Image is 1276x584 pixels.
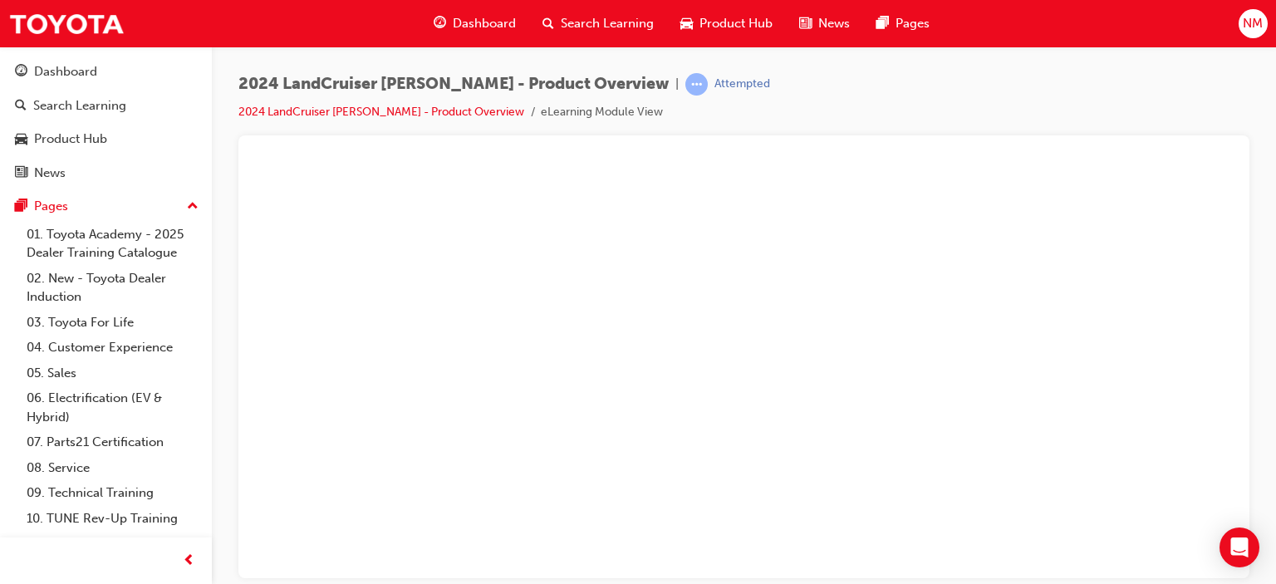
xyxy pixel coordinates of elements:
span: news-icon [799,13,812,34]
div: Open Intercom Messenger [1220,528,1259,567]
span: prev-icon [183,551,195,572]
a: search-iconSearch Learning [529,7,667,41]
span: guage-icon [434,13,446,34]
a: Search Learning [7,91,205,121]
span: search-icon [15,99,27,114]
span: car-icon [680,13,693,34]
li: eLearning Module View [541,103,663,122]
span: pages-icon [876,13,889,34]
div: Attempted [714,76,770,92]
button: NM [1239,9,1268,38]
span: NM [1243,14,1263,33]
a: 03. Toyota For Life [20,310,205,336]
a: 07. Parts21 Certification [20,429,205,455]
span: car-icon [15,132,27,147]
span: 2024 LandCruiser [PERSON_NAME] - Product Overview [238,75,669,94]
a: 02. New - Toyota Dealer Induction [20,266,205,310]
a: pages-iconPages [863,7,943,41]
span: Pages [896,14,930,33]
a: 2024 LandCruiser [PERSON_NAME] - Product Overview [238,105,524,119]
div: Dashboard [34,62,97,81]
a: news-iconNews [786,7,863,41]
a: News [7,158,205,189]
a: car-iconProduct Hub [667,7,786,41]
div: Pages [34,197,68,216]
span: news-icon [15,166,27,181]
span: up-icon [187,196,199,218]
button: DashboardSearch LearningProduct HubNews [7,53,205,191]
a: 05. Sales [20,361,205,386]
span: pages-icon [15,199,27,214]
span: | [675,75,679,94]
a: guage-iconDashboard [420,7,529,41]
button: Pages [7,191,205,222]
a: Dashboard [7,56,205,87]
span: search-icon [542,13,554,34]
span: Search Learning [561,14,654,33]
a: All Pages [20,531,205,557]
div: Search Learning [33,96,126,115]
a: Product Hub [7,124,205,155]
div: Product Hub [34,130,107,149]
span: learningRecordVerb_ATTEMPT-icon [685,73,708,96]
a: 08. Service [20,455,205,481]
a: 09. Technical Training [20,480,205,506]
a: 10. TUNE Rev-Up Training [20,506,205,532]
span: News [818,14,850,33]
span: guage-icon [15,65,27,80]
span: Dashboard [453,14,516,33]
img: Trak [8,5,125,42]
a: 04. Customer Experience [20,335,205,361]
a: 01. Toyota Academy - 2025 Dealer Training Catalogue [20,222,205,266]
span: Product Hub [699,14,773,33]
a: 06. Electrification (EV & Hybrid) [20,385,205,429]
div: News [34,164,66,183]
